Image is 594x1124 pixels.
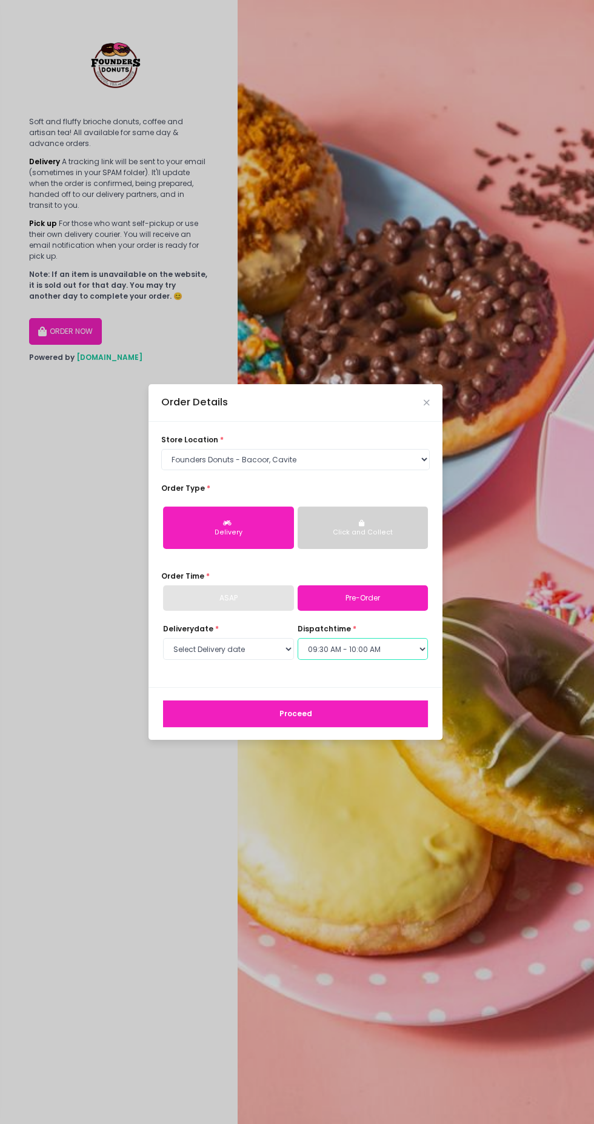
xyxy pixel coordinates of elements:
span: dispatch time [298,624,351,634]
button: Delivery [163,507,294,549]
button: Close [424,400,430,406]
div: Click and Collect [305,528,421,537]
button: Click and Collect [298,507,429,549]
button: Proceed [163,700,428,727]
span: Order Type [161,483,205,493]
div: Delivery [171,528,286,537]
span: Delivery date [163,624,213,634]
span: Order Time [161,571,204,581]
a: Pre-Order [298,585,429,611]
div: Order Details [161,395,228,410]
span: store location [161,434,218,445]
